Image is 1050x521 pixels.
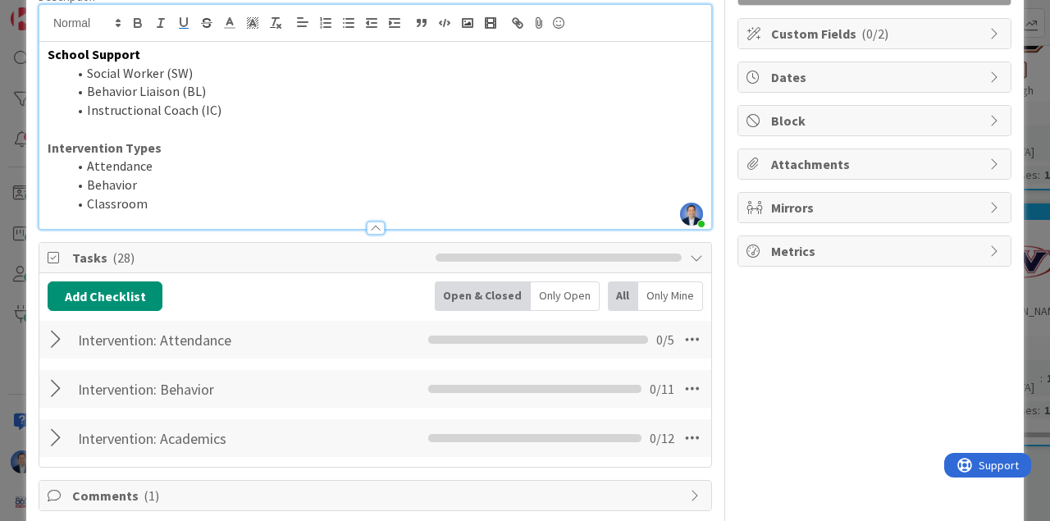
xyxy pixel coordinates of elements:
[638,281,703,311] div: Only Mine
[435,281,531,311] div: Open & Closed
[67,64,703,83] li: Social Worker (SW)
[771,241,981,261] span: Metrics
[771,67,981,87] span: Dates
[680,203,703,226] img: 0C7sLYpboC8qJ4Pigcws55mStztBx44M.png
[67,194,703,213] li: Classroom
[48,139,162,156] strong: Intervention Types
[72,486,682,505] span: Comments
[34,2,75,22] span: Support
[608,281,638,311] div: All
[72,325,345,354] input: Add Checklist...
[67,82,703,101] li: Behavior Liaison (BL)
[112,249,135,266] span: ( 28 )
[48,46,140,62] strong: School Support
[67,101,703,120] li: Instructional Coach (IC)
[67,176,703,194] li: Behavior
[650,379,674,399] span: 0 / 11
[656,330,674,350] span: 0 / 5
[771,24,981,43] span: Custom Fields
[771,154,981,174] span: Attachments
[650,428,674,448] span: 0 / 12
[72,374,345,404] input: Add Checklist...
[48,281,162,311] button: Add Checklist
[531,281,600,311] div: Only Open
[771,111,981,130] span: Block
[72,248,427,267] span: Tasks
[771,198,981,217] span: Mirrors
[861,25,888,42] span: ( 0/2 )
[144,487,159,504] span: ( 1 )
[67,157,703,176] li: Attendance
[72,423,345,453] input: Add Checklist...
